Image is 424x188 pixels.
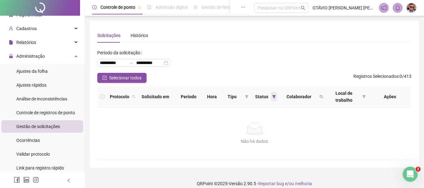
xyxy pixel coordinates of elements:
span: instagram [33,177,39,183]
span: filter [361,89,367,105]
span: Colaborador [281,93,317,100]
span: facebook [14,177,20,183]
div: Solicitações [97,32,121,39]
span: to [129,60,134,65]
span: filter [272,95,276,99]
span: search [319,95,323,99]
span: Ajustes da folha [16,69,48,74]
div: Histórico [131,32,148,39]
span: notification [381,5,387,11]
span: Protocolo [110,93,129,100]
span: Selecionar todos [109,74,142,81]
span: left [67,178,71,183]
span: search [132,95,136,99]
span: filter [362,95,366,99]
span: Validar protocolo [16,152,50,157]
span: search [131,92,137,101]
span: file [9,40,13,45]
span: Ocorrências [16,138,40,143]
span: search [301,6,305,10]
span: Status [254,93,270,100]
span: filter [271,92,277,101]
th: Período [173,86,204,108]
div: Não há dados [105,138,404,145]
span: Análise de inconsistências [16,96,67,101]
span: Administração [16,54,45,59]
span: user-add [9,26,13,31]
span: check-square [102,76,107,80]
span: : 0 / 413 [353,73,411,83]
span: pushpin [138,6,142,9]
span: Admissão digital [155,5,188,10]
th: Hora [204,86,219,108]
span: Link para registro rápido [16,165,64,170]
iframe: Intercom live chat [403,167,418,182]
span: Controle de ponto [100,5,135,10]
button: Selecionar todos [97,73,147,83]
span: linkedin [23,177,30,183]
span: OTÁVIO [PERSON_NAME] [PERSON_NAME] DOS [PERSON_NAME] [313,4,375,11]
span: file-done [147,5,152,9]
span: lock [9,54,13,58]
span: search [318,92,325,101]
span: Reportar bug e/ou melhoria [258,181,312,186]
div: Ações [371,93,409,100]
span: 2 [416,167,421,172]
span: clock-circle [92,5,97,9]
span: Controle de registros de ponto [16,110,75,115]
span: Relatórios [16,40,36,45]
span: swap-right [129,60,134,65]
th: Solicitado em [138,86,173,108]
span: sun [193,5,198,9]
img: 66442 [407,3,416,13]
span: Cadastros [16,26,37,31]
label: Período da solicitação [97,48,144,58]
span: Local de trabalho [328,90,360,104]
span: filter [244,92,250,101]
span: ellipsis [241,5,245,9]
span: filter [245,95,249,99]
span: Versão [229,181,243,186]
span: Gestão de solicitações [16,124,60,129]
span: Registros Selecionados [353,74,399,79]
span: Ajustes rápidos [16,83,46,88]
span: bell [395,5,400,11]
span: Gestão de férias [201,5,233,10]
span: Tipo [222,93,242,100]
